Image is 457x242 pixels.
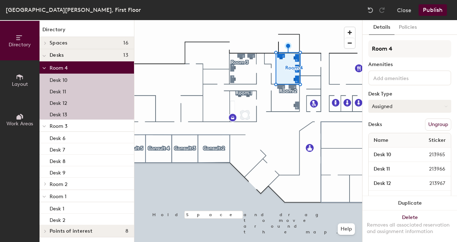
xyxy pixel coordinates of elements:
[363,210,457,242] button: DeleteRemoves all associated reservation and assignment information
[9,42,31,48] span: Directory
[40,26,134,37] h1: Directory
[125,228,128,234] span: 8
[123,40,128,46] span: 16
[6,121,33,127] span: Work Areas
[425,134,449,147] span: Sticker
[50,98,67,106] p: Desk 12
[370,134,392,147] span: Name
[50,123,68,129] span: Room 3
[50,52,64,58] span: Desks
[6,5,141,14] div: [GEOGRAPHIC_DATA][PERSON_NAME], First Floor
[50,87,66,95] p: Desk 11
[50,133,65,141] p: Desk 6
[50,40,68,46] span: Spaces
[363,196,457,210] button: Duplicate
[370,164,412,174] input: Unnamed desk
[378,6,386,14] img: Redo
[397,4,411,16] button: Close
[368,62,451,68] div: Amenities
[367,222,453,235] div: Removes all associated reservation and assignment information
[419,4,447,16] button: Publish
[50,194,66,200] span: Room 1
[50,156,65,164] p: Desk 8
[50,181,68,187] span: Room 2
[50,168,65,176] p: Desk 9
[338,223,355,235] button: Help
[50,75,68,83] p: Desk 10
[370,193,412,203] input: Unnamed desk
[123,52,128,58] span: 13
[50,145,65,153] p: Desk 7
[370,150,412,160] input: Unnamed desk
[368,100,451,113] button: Assigned
[412,151,449,159] span: 213965
[412,165,449,173] span: 213966
[368,91,451,97] div: Desk Type
[50,65,68,71] span: Room 4
[12,81,28,87] span: Layout
[368,122,382,127] div: Desks
[369,20,394,35] button: Details
[50,110,67,118] p: Desk 13
[372,73,437,82] input: Add amenities
[412,194,449,202] span: 213968
[394,20,421,35] button: Policies
[50,204,64,212] p: Desk 1
[412,180,449,187] span: 213967
[50,228,92,234] span: Points of interest
[367,6,374,14] img: Undo
[425,118,451,131] button: Ungroup
[370,178,412,189] input: Unnamed desk
[50,215,65,223] p: Desk 2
